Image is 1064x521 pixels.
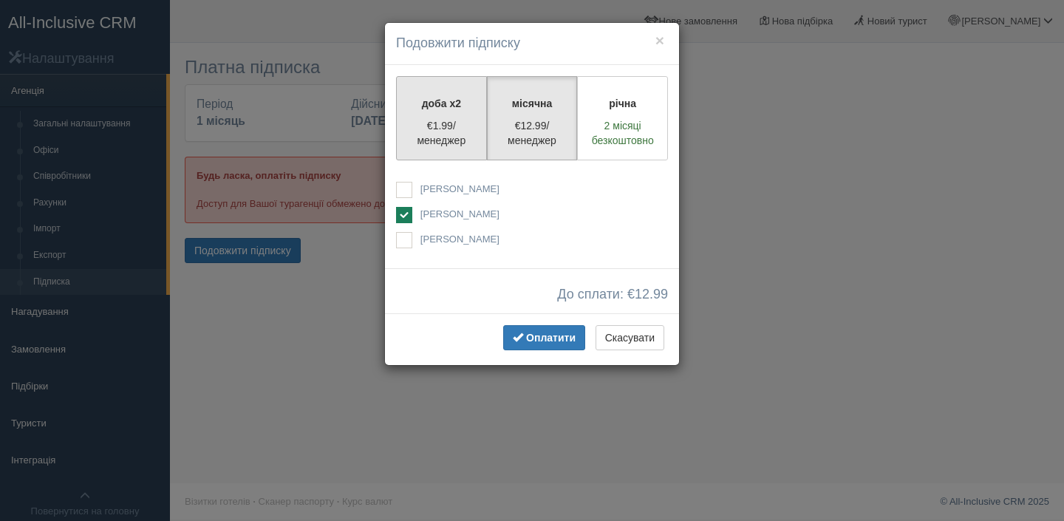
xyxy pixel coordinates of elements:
span: [PERSON_NAME] [420,234,499,245]
button: × [655,33,664,48]
span: До сплати: € [557,287,668,302]
p: доба x2 [406,96,477,111]
button: Скасувати [596,325,664,350]
p: €1.99/менеджер [406,118,477,148]
p: 2 місяці безкоштовно [587,118,658,148]
span: 12.99 [635,287,668,302]
button: Оплатити [503,325,585,350]
span: Оплатити [526,332,576,344]
p: місячна [497,96,568,111]
span: [PERSON_NAME] [420,183,499,194]
p: €12.99/менеджер [497,118,568,148]
span: [PERSON_NAME] [420,208,499,219]
h4: Подовжити підписку [396,34,668,53]
p: річна [587,96,658,111]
